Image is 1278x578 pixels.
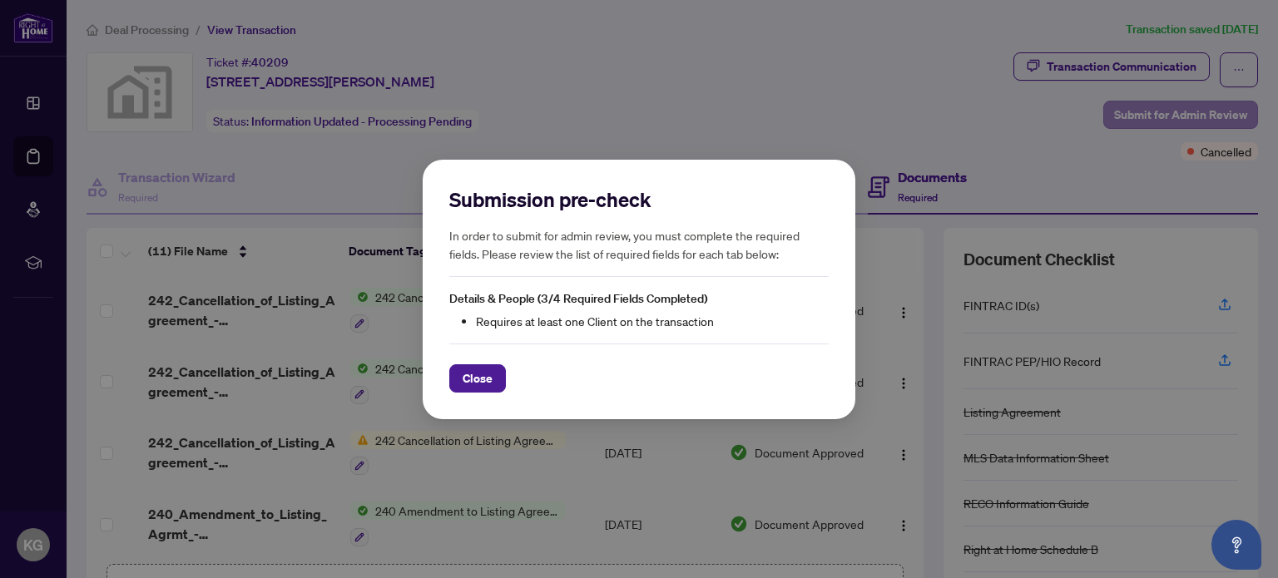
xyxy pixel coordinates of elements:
[449,363,506,392] button: Close
[463,364,493,391] span: Close
[449,186,829,213] h2: Submission pre-check
[476,311,829,329] li: Requires at least one Client on the transaction
[449,291,707,306] span: Details & People (3/4 Required Fields Completed)
[449,226,829,263] h5: In order to submit for admin review, you must complete the required fields. Please review the lis...
[1211,520,1261,570] button: Open asap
